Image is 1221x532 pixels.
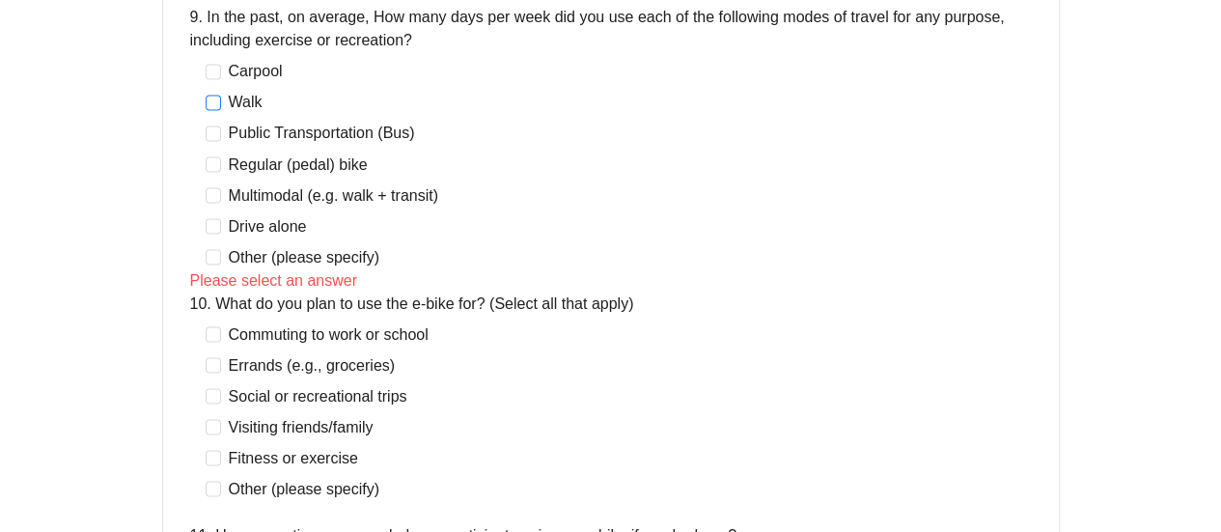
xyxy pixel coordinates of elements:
span: Fitness or exercise [221,446,366,469]
span: Carpool [221,60,291,83]
span: Errands (e.g., groceries) [221,353,403,377]
span: Commuting to work or school [221,322,436,346]
span: Drive alone [221,214,315,238]
span: Social or recreational trips [221,384,415,407]
span: Visiting friends/family [221,415,381,438]
span: Multimodal (e.g. walk + transit) [221,183,446,207]
label: 10. What do you plan to use the e-bike for? (Select all that apply) [190,292,634,315]
span: Public Transportation (Bus) [221,122,423,145]
label: 9. In the past, on average, How many days per week did you use each of the following modes of tra... [190,6,1032,52]
span: Other (please specify) [221,245,388,268]
span: Walk [221,91,270,114]
div: Please select an answer [190,268,1032,292]
span: Regular (pedal) bike [221,153,375,176]
span: Other (please specify) [221,477,388,500]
